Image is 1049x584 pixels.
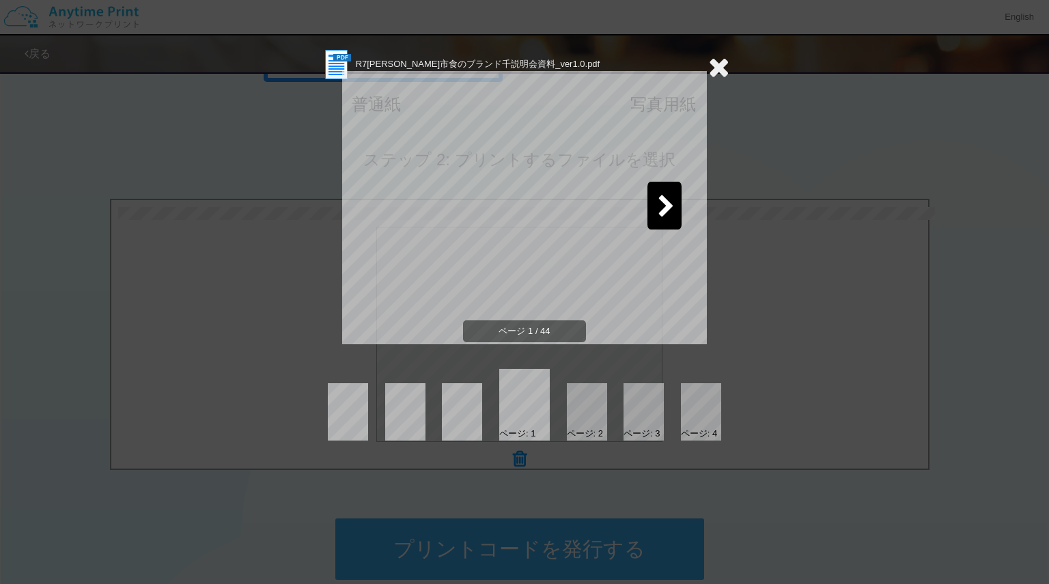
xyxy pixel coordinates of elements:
[356,59,600,69] span: R7[PERSON_NAME]市食のブランド千説明会資料_ver1.0.pdf
[567,428,603,441] div: ページ: 2
[681,428,717,441] div: ページ: 4
[499,428,535,441] div: ページ: 1
[463,320,586,343] span: ページ 1 / 44
[624,428,660,441] div: ページ: 3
